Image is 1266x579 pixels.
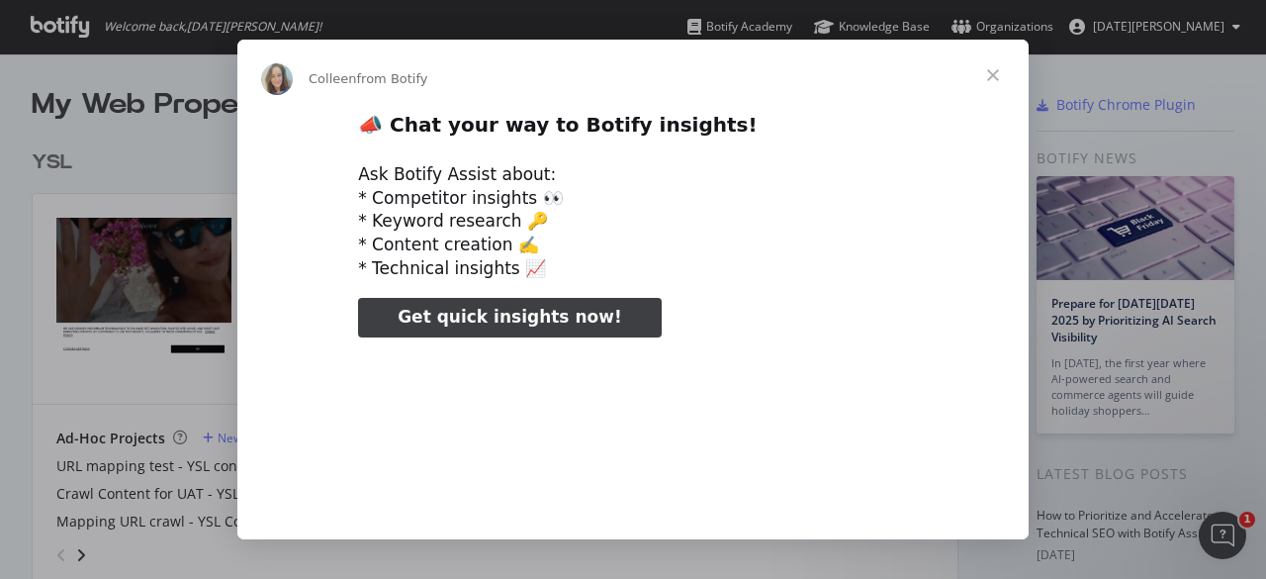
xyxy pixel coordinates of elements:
img: Profile image for Colleen [261,63,293,95]
span: Close [957,40,1029,111]
div: Ask Botify Assist about: * Competitor insights 👀 * Keyword research 🔑 * Content creation ✍️ * Tec... [358,163,908,281]
span: from Botify [357,71,428,86]
a: Get quick insights now! [358,298,661,338]
span: Colleen [309,71,357,86]
span: Get quick insights now! [398,307,621,327]
h2: 📣 Chat your way to Botify insights! [358,112,908,148]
